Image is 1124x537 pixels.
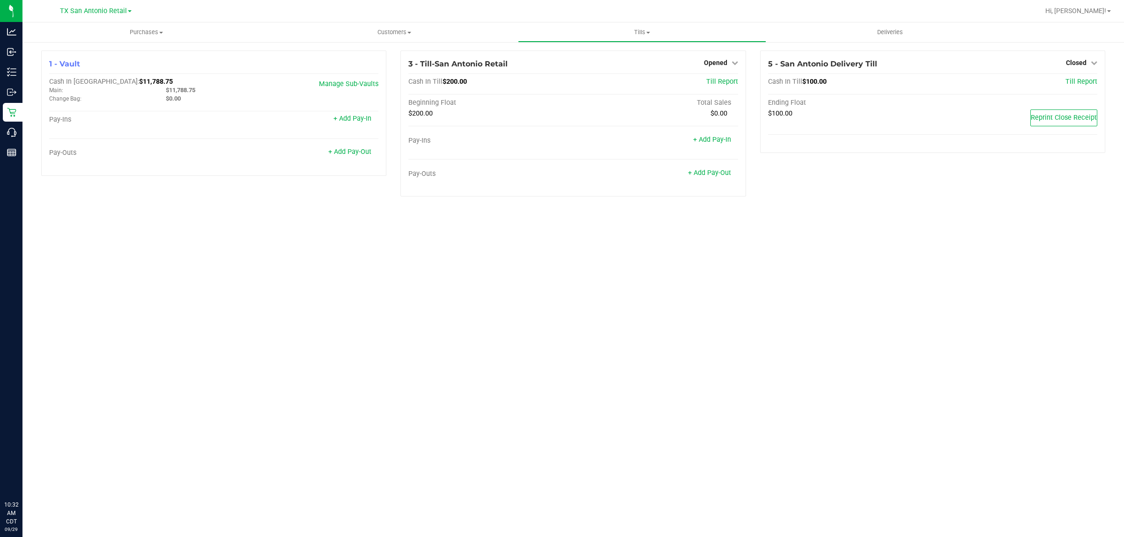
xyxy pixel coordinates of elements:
[328,148,371,156] a: + Add Pay-Out
[22,22,270,42] a: Purchases
[319,80,378,88] a: Manage Sub-Vaults
[22,28,270,36] span: Purchases
[166,95,181,102] span: $0.00
[865,28,916,36] span: Deliveries
[1066,59,1087,66] span: Closed
[408,78,443,86] span: Cash In Till
[1031,114,1097,122] span: Reprint Close Receipt
[333,115,371,123] a: + Add Pay-In
[573,99,738,107] div: Total Sales
[518,28,765,36] span: Tills
[768,59,877,68] span: 5 - San Antonio Delivery Till
[49,116,214,124] div: Pay-Ins
[270,22,518,42] a: Customers
[408,137,573,145] div: Pay-Ins
[9,462,37,490] iframe: Resource center
[768,109,792,117] span: $100.00
[706,78,738,86] a: Till Report
[518,22,766,42] a: Tills
[7,87,16,97] inline-svg: Outbound
[49,59,80,68] span: 1 - Vault
[49,87,63,94] span: Main:
[408,109,433,117] span: $200.00
[408,99,573,107] div: Beginning Float
[4,526,18,533] p: 09/29
[710,109,727,117] span: $0.00
[7,27,16,36] inline-svg: Analytics
[704,59,727,66] span: Opened
[1065,78,1097,86] a: Till Report
[693,136,731,144] a: + Add Pay-In
[408,59,508,68] span: 3 - Till-San Antonio Retail
[4,501,18,526] p: 10:32 AM CDT
[768,78,802,86] span: Cash In Till
[768,99,933,107] div: Ending Float
[49,95,81,102] span: Change Bag:
[7,128,16,137] inline-svg: Call Center
[443,78,467,86] span: $200.00
[49,149,214,157] div: Pay-Outs
[60,7,127,15] span: TX San Antonio Retail
[271,28,518,36] span: Customers
[802,78,827,86] span: $100.00
[139,78,173,86] span: $11,788.75
[7,108,16,117] inline-svg: Retail
[408,170,573,178] div: Pay-Outs
[7,67,16,77] inline-svg: Inventory
[1030,109,1097,126] button: Reprint Close Receipt
[49,78,139,86] span: Cash In [GEOGRAPHIC_DATA]:
[688,169,731,177] a: + Add Pay-Out
[166,87,195,94] span: $11,788.75
[7,148,16,157] inline-svg: Reports
[766,22,1014,42] a: Deliveries
[7,47,16,57] inline-svg: Inbound
[1045,7,1106,15] span: Hi, [PERSON_NAME]!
